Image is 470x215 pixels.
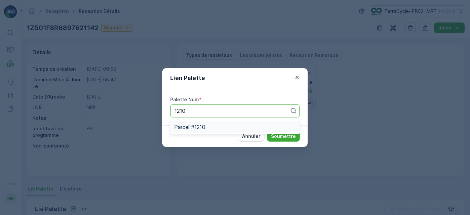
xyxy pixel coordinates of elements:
[170,97,199,102] label: Palette Nom
[242,133,260,140] p: Annuler
[271,133,296,140] p: Soumettre
[170,73,205,83] p: Lien Palette
[174,124,205,130] span: Parcel #1210
[238,131,264,142] button: Annuler
[267,131,300,142] button: Soumettre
